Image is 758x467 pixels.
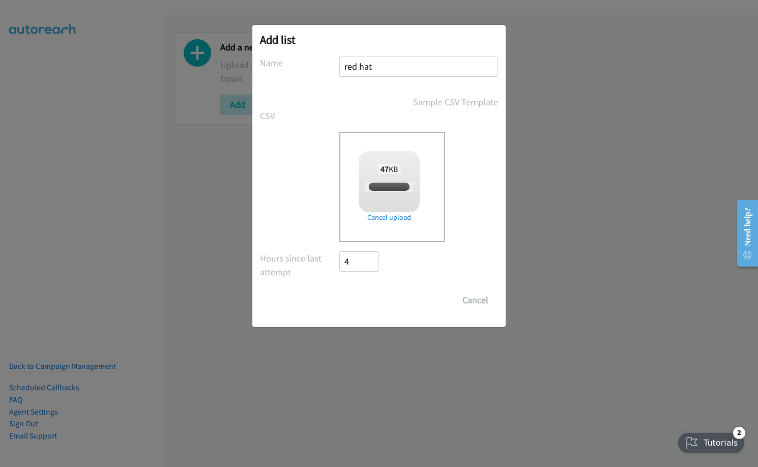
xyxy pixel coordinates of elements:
[728,193,758,274] iframe: Resource Center
[260,33,498,47] h2: Add list
[260,251,339,279] label: Hours since last attempt
[260,56,339,70] label: Name
[672,423,750,459] iframe: Checklist
[377,164,401,174] span: KB
[381,164,389,174] strong: 47
[260,109,339,123] label: CSV
[365,182,568,192] span: [PERSON_NAME] + Red Hat-JG - 8702 FY25Q3 - Operationalize AI - SG.csv
[359,212,420,223] a: Cancel upload
[413,95,498,109] a: Sample CSV Template
[453,290,498,310] button: Cancel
